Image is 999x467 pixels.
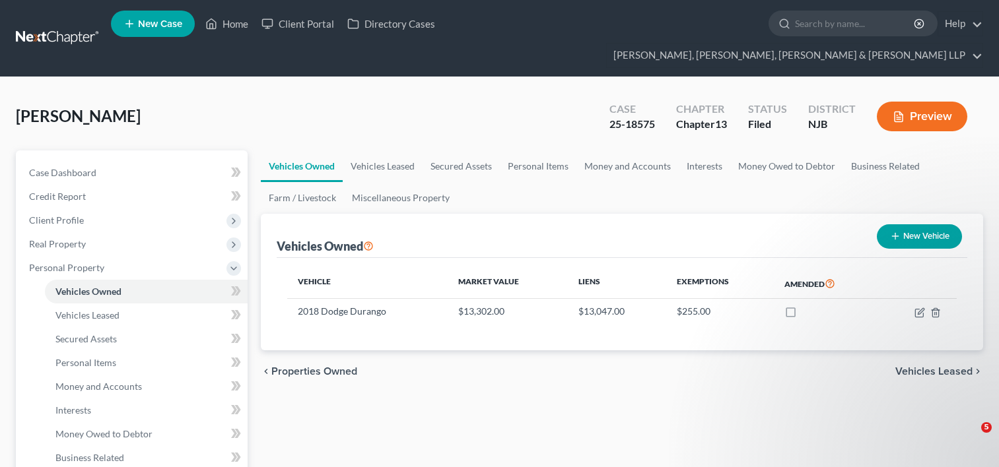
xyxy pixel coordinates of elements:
[344,182,458,214] a: Miscellaneous Property
[45,303,248,327] a: Vehicles Leased
[45,422,248,446] a: Money Owed to Debtor
[568,299,666,324] td: $13,047.00
[55,452,124,463] span: Business Related
[843,150,928,182] a: Business Related
[666,268,774,299] th: Exemptions
[55,404,91,416] span: Interests
[29,191,86,202] span: Credit Report
[261,366,271,377] i: chevron_left
[981,422,992,433] span: 5
[45,351,248,375] a: Personal Items
[29,167,96,178] span: Case Dashboard
[45,375,248,398] a: Money and Accounts
[607,44,982,67] a: [PERSON_NAME], [PERSON_NAME], [PERSON_NAME] & [PERSON_NAME] LLP
[261,182,344,214] a: Farm / Livestock
[730,150,843,182] a: Money Owed to Debtor
[676,117,727,132] div: Chapter
[568,268,666,299] th: Liens
[55,381,142,392] span: Money and Accounts
[343,150,423,182] a: Vehicles Leased
[45,327,248,351] a: Secured Assets
[18,185,248,208] a: Credit Report
[271,366,357,377] span: Properties Owned
[877,102,967,131] button: Preview
[45,398,248,422] a: Interests
[341,12,442,36] a: Directory Cases
[609,102,655,117] div: Case
[29,214,84,226] span: Client Profile
[423,150,500,182] a: Secured Assets
[55,357,116,368] span: Personal Items
[609,117,655,132] div: 25-18575
[500,150,576,182] a: Personal Items
[748,102,787,117] div: Status
[261,366,357,377] button: chevron_left Properties Owned
[954,422,986,454] iframe: Intercom live chat
[55,286,121,297] span: Vehicles Owned
[55,428,153,439] span: Money Owed to Debtor
[748,117,787,132] div: Filed
[29,262,104,273] span: Personal Property
[448,268,568,299] th: Market Value
[715,117,727,130] span: 13
[679,150,730,182] a: Interests
[261,150,343,182] a: Vehicles Owned
[774,268,879,299] th: Amended
[795,11,916,36] input: Search by name...
[55,309,120,321] span: Vehicles Leased
[877,224,962,249] button: New Vehicle
[16,106,141,125] span: [PERSON_NAME]
[255,12,341,36] a: Client Portal
[287,268,448,299] th: Vehicle
[676,102,727,117] div: Chapter
[938,12,982,36] a: Help
[808,117,856,132] div: NJB
[199,12,255,36] a: Home
[808,102,856,117] div: District
[576,150,679,182] a: Money and Accounts
[277,238,374,254] div: Vehicles Owned
[29,238,86,249] span: Real Property
[448,299,568,324] td: $13,302.00
[138,19,182,29] span: New Case
[45,280,248,303] a: Vehicles Owned
[18,161,248,185] a: Case Dashboard
[287,299,448,324] td: 2018 Dodge Durango
[55,333,117,344] span: Secured Assets
[666,299,774,324] td: $255.00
